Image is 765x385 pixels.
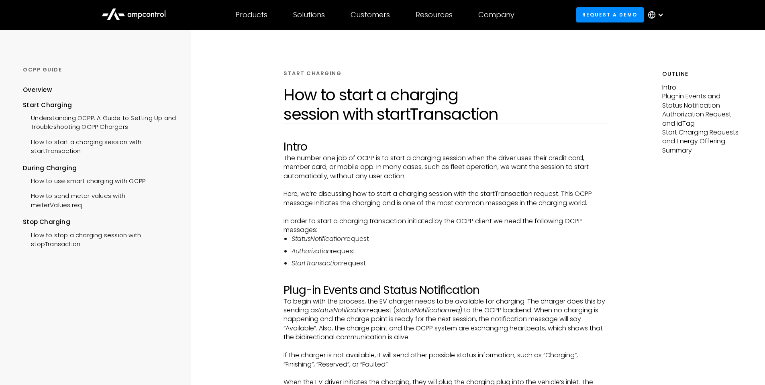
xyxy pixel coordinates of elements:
[284,208,608,216] p: ‍
[284,189,608,208] p: Here, we’re discussing how to start a charging session with the startTransaction request. This OC...
[284,181,608,189] p: ‍
[351,10,390,19] div: Customers
[23,86,52,94] div: Overview
[292,247,608,256] li: request
[284,297,608,342] p: To begin with the process, the EV charger needs to be available for charging. The charger does th...
[662,146,742,155] p: Summary
[662,92,742,110] p: Plug-in Events and Status Notification
[284,342,608,351] p: ‍
[284,85,608,124] h1: How to start a charging session with startTransaction
[292,234,345,243] em: StatusNotification
[284,351,608,369] p: If the charger is not available, it will send other possible status information, such as “Chargin...
[662,128,742,146] p: Start Charging Requests and Energy Offering
[23,134,176,158] a: How to start a charging session with startTransaction
[235,10,267,19] div: Products
[478,10,514,19] div: Company
[576,7,644,22] a: Request a demo
[23,164,176,173] div: During Charging
[315,306,367,315] em: statusNotification
[292,246,331,256] em: Authorization
[284,275,608,283] p: ‍
[292,259,608,268] li: request
[23,218,176,226] div: Stop Charging
[23,101,176,110] div: Start Charging
[284,369,608,378] p: ‍
[662,110,742,128] p: Authorization Request and idTag
[23,110,176,134] a: Understanding OCPP: A Guide to Setting Up and Troubleshooting OCPP Chargers
[23,187,176,212] a: How to send meter values with meterValues.req
[396,306,460,315] em: statusNotification.req
[284,70,341,77] div: START CHARGING
[23,66,176,73] div: OCPP GUIDE
[23,227,176,251] a: How to stop a charging session with stopTransaction
[284,140,608,154] h2: Intro
[284,154,608,181] p: The number one job of OCPP is to start a charging session when the driver uses their credit card,...
[662,70,742,78] h5: Outline
[416,10,453,19] div: Resources
[292,234,608,243] li: request
[293,10,325,19] div: Solutions
[23,86,52,100] a: Overview
[284,217,608,235] p: In order to start a charging transaction initiated by the OCPP client we need the following OCPP ...
[23,173,145,187] a: How to use smart charging with OCPP
[292,259,341,268] em: StartTransaction
[662,83,742,92] p: Intro
[284,283,608,297] h2: Plug-in Events and Status Notification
